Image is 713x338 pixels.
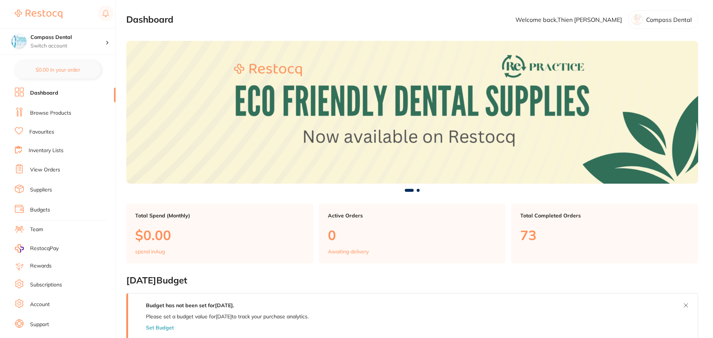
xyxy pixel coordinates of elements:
[30,301,50,308] a: Account
[30,321,49,328] a: Support
[30,109,71,117] a: Browse Products
[15,10,62,19] img: Restocq Logo
[646,16,692,23] p: Compass Dental
[15,244,59,253] a: RestocqPay
[126,14,173,25] h2: Dashboard
[15,61,101,79] button: $0.00 in your order
[30,262,52,270] a: Rewards
[30,166,60,174] a: View Orders
[319,204,506,264] a: Active Orders0Awaiting delivery
[135,249,165,255] p: spend in Aug
[328,227,497,243] p: 0
[30,281,62,289] a: Subscriptions
[30,42,105,50] p: Switch account
[30,206,50,214] a: Budgets
[146,302,234,309] strong: Budget has not been set for [DATE] .
[126,41,698,184] img: Dashboard
[126,275,698,286] h2: [DATE] Budget
[520,227,689,243] p: 73
[15,244,24,253] img: RestocqPay
[328,213,497,219] p: Active Orders
[511,204,698,264] a: Total Completed Orders73
[29,128,54,136] a: Favourites
[12,34,26,49] img: Compass Dental
[146,325,174,331] button: Set Budget
[29,147,64,154] a: Inventory Lists
[515,16,622,23] p: Welcome back, Thien [PERSON_NAME]
[328,249,369,255] p: Awaiting delivery
[15,6,62,23] a: Restocq Logo
[135,227,304,243] p: $0.00
[30,186,52,194] a: Suppliers
[146,314,309,319] p: Please set a budget value for [DATE] to track your purchase analytics.
[30,34,105,41] h4: Compass Dental
[30,245,59,252] span: RestocqPay
[30,226,43,233] a: Team
[30,89,58,97] a: Dashboard
[126,204,313,264] a: Total Spend (Monthly)$0.00spend inAug
[135,213,304,219] p: Total Spend (Monthly)
[520,213,689,219] p: Total Completed Orders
